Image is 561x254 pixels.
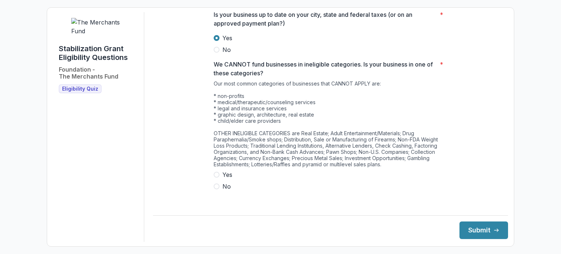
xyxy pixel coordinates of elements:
[222,170,232,179] span: Yes
[459,221,508,239] button: Submit
[214,60,437,77] p: We CANNOT fund businesses in ineligible categories. Is your business in one of these categories?
[59,44,138,62] h1: Stabilization Grant Eligibility Questions
[214,10,437,28] p: Is your business up to date on your city, state and federal taxes (or on an approved payment plan?)
[222,34,232,42] span: Yes
[59,66,118,80] h2: Foundation - The Merchants Fund
[214,80,447,170] div: Our most common categories of businesses that CANNOT APPLY are: * non-profits * medical/therapeut...
[222,45,231,54] span: No
[222,182,231,191] span: No
[71,18,126,35] img: The Merchants Fund
[62,86,98,92] span: Eligibility Quiz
